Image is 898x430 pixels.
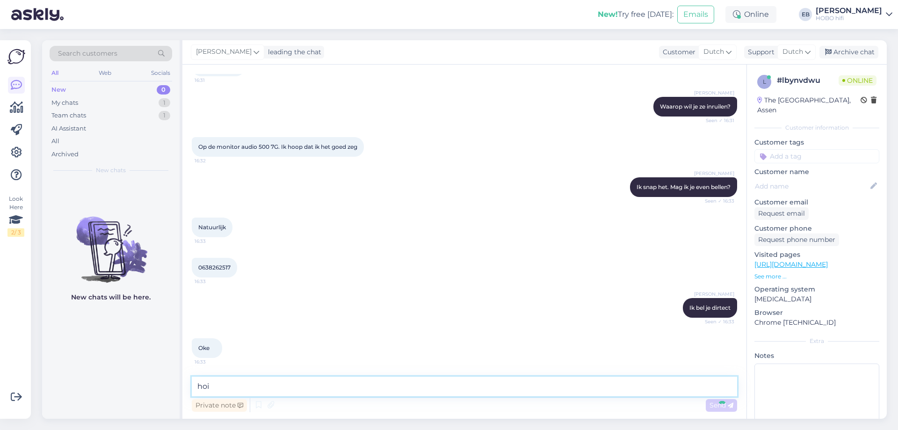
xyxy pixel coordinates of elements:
[816,7,882,15] div: [PERSON_NAME]
[159,111,170,120] div: 1
[51,150,79,159] div: Archived
[754,224,879,233] p: Customer phone
[198,224,226,231] span: Natuurlijk
[659,47,695,57] div: Customer
[96,166,126,175] span: New chats
[754,337,879,345] div: Extra
[159,98,170,108] div: 1
[799,8,812,21] div: EB
[839,75,876,86] span: Online
[754,260,828,269] a: [URL][DOMAIN_NAME]
[149,67,172,79] div: Socials
[196,47,252,57] span: [PERSON_NAME]
[699,318,734,325] span: Seen ✓ 16:33
[725,6,776,23] div: Online
[754,233,839,246] div: Request phone number
[195,157,230,164] span: 16:32
[819,46,878,58] div: Archive chat
[71,292,151,302] p: New chats will be here.
[198,143,357,150] span: Op de monitor audio 500 7G. Ik hoop dat ik het goed zeg
[677,6,714,23] button: Emails
[754,138,879,147] p: Customer tags
[754,351,879,361] p: Notes
[7,195,24,237] div: Look Here
[754,197,879,207] p: Customer email
[757,95,861,115] div: The [GEOGRAPHIC_DATA], Assen
[754,318,879,328] p: Chrome [TECHNICAL_ID]
[754,167,879,177] p: Customer name
[754,149,879,163] input: Add a tag
[754,294,879,304] p: [MEDICAL_DATA]
[598,9,673,20] div: Try free [DATE]:
[264,47,321,57] div: leading the chat
[699,117,734,124] span: Seen ✓ 16:31
[198,344,210,351] span: Oke
[157,85,170,95] div: 0
[699,197,734,204] span: Seen ✓ 16:33
[42,200,180,284] img: No chats
[51,98,78,108] div: My chats
[694,89,734,96] span: [PERSON_NAME]
[754,124,879,132] div: Customer information
[782,47,803,57] span: Dutch
[694,170,734,177] span: [PERSON_NAME]
[58,49,117,58] span: Search customers
[7,228,24,237] div: 2 / 3
[777,75,839,86] div: # lbynvdwu
[195,278,230,285] span: 16:33
[689,304,731,311] span: Ik bel je dirtect
[816,15,882,22] div: HOBO hifi
[195,358,230,365] span: 16:33
[97,67,113,79] div: Web
[694,291,734,298] span: [PERSON_NAME]
[51,124,86,133] div: AI Assistant
[598,10,618,19] b: New!
[754,272,879,281] p: See more ...
[51,111,86,120] div: Team chats
[754,207,809,220] div: Request email
[763,78,766,85] span: l
[51,85,66,95] div: New
[816,7,892,22] a: [PERSON_NAME]HOBO hifi
[198,264,231,271] span: 0638262517
[51,137,59,146] div: All
[195,238,230,245] span: 16:33
[660,103,731,110] span: Waarop wil je ze inruilen?
[755,181,869,191] input: Add name
[195,77,230,84] span: 16:31
[637,183,731,190] span: Ik snap het. Mag ik je even bellen?
[754,284,879,294] p: Operating system
[754,250,879,260] p: Visited pages
[703,47,724,57] span: Dutch
[754,308,879,318] p: Browser
[7,48,25,66] img: Askly Logo
[744,47,775,57] div: Support
[50,67,60,79] div: All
